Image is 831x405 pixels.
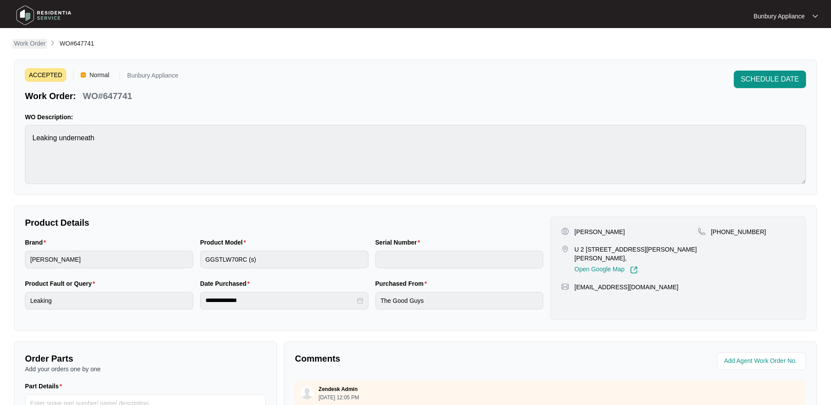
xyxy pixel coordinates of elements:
[741,74,799,85] span: SCHEDULE DATE
[711,227,766,236] p: [PHONE_NUMBER]
[25,382,66,391] label: Part Details
[561,283,569,291] img: map-pin
[81,72,86,78] img: Vercel Logo
[753,12,805,21] p: Bunbury Appliance
[574,245,697,263] p: U 2 [STREET_ADDRESS][PERSON_NAME][PERSON_NAME],
[574,227,625,236] p: [PERSON_NAME]
[25,251,193,268] input: Brand
[25,352,266,365] p: Order Parts
[60,40,94,47] span: WO#647741
[86,68,113,82] span: Normal
[561,245,569,253] img: map-pin
[318,386,357,393] p: Zendesk Admin
[25,113,806,121] p: WO Description:
[25,125,806,184] textarea: Leaking underneath
[14,39,46,48] p: Work Order
[630,266,638,274] img: Link-External
[295,352,544,365] p: Comments
[698,227,706,235] img: map-pin
[25,279,99,288] label: Product Fault or Query
[375,238,424,247] label: Serial Number
[318,395,359,400] p: [DATE] 12:05 PM
[375,251,544,268] input: Serial Number
[200,251,368,268] input: Product Model
[25,238,50,247] label: Brand
[25,292,193,309] input: Product Fault or Query
[25,365,266,373] p: Add your orders one by one
[127,72,178,82] p: Bunbury Appliance
[12,39,47,49] a: Work Order
[13,2,74,28] img: residentia service logo
[25,90,76,102] p: Work Order:
[25,68,66,82] span: ACCEPTED
[574,283,678,291] p: [EMAIL_ADDRESS][DOMAIN_NAME]
[724,356,801,366] input: Add Agent Work Order No.
[375,279,431,288] label: Purchased From
[574,266,637,274] a: Open Google Map
[200,238,250,247] label: Product Model
[375,292,544,309] input: Purchased From
[301,386,314,399] img: user.svg
[734,71,806,88] button: SCHEDULE DATE
[25,217,543,229] p: Product Details
[200,279,253,288] label: Date Purchased
[561,227,569,235] img: user-pin
[205,296,355,305] input: Date Purchased
[83,90,132,102] p: WO#647741
[49,39,56,46] img: chevron-right
[813,14,818,18] img: dropdown arrow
